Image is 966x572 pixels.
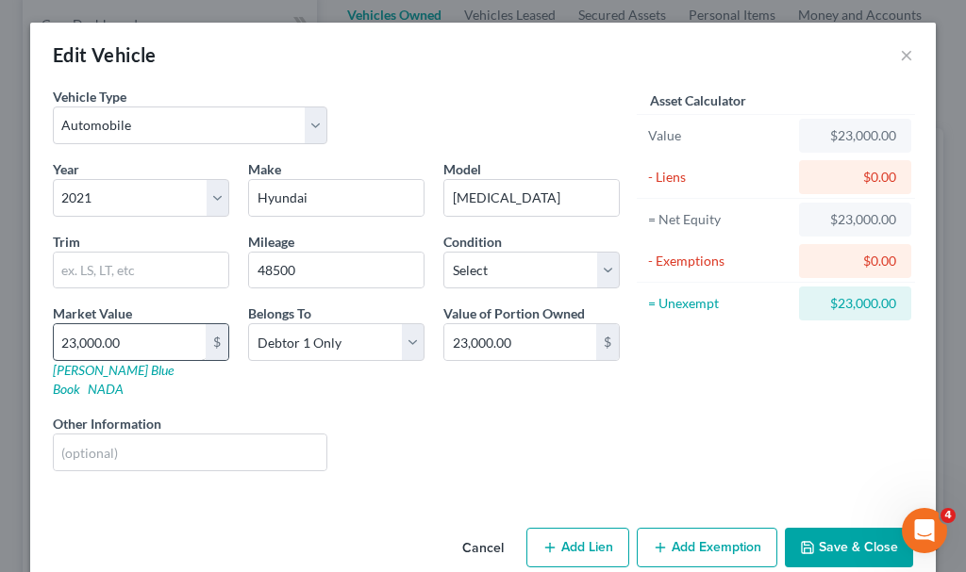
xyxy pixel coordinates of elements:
label: Condition [443,232,502,252]
label: Trim [53,232,80,252]
div: $23,000.00 [814,126,896,145]
div: - Exemptions [648,252,791,270]
input: ex. Altima [444,180,619,216]
div: $0.00 [814,252,896,270]
div: $23,000.00 [814,210,896,229]
label: Model [443,159,481,179]
button: Cancel [447,530,519,567]
button: Save & Close [785,528,913,567]
input: 0.00 [54,324,206,360]
span: Belongs To [248,305,311,321]
div: $23,000.00 [814,294,896,313]
a: [PERSON_NAME] Blue Book [53,362,174,397]
label: Year [53,159,79,179]
label: Value of Portion Owned [443,303,585,323]
input: (optional) [54,434,326,470]
label: Market Value [53,303,132,323]
input: -- [249,253,424,288]
iframe: Intercom live chat [902,508,947,553]
div: = Unexempt [648,294,791,313]
div: $ [596,324,619,360]
label: Vehicle Type [53,87,126,106]
button: × [900,43,913,66]
input: ex. LS, LT, etc [54,253,228,288]
button: Add Exemption [637,528,777,567]
span: Make [248,161,281,177]
label: Other Information [53,414,161,433]
input: ex. Nissan [249,180,424,216]
div: $0.00 [814,168,896,187]
label: Asset Calculator [650,90,746,110]
div: = Net Equity [648,210,791,229]
div: Value [648,126,791,145]
span: 4 [941,508,956,523]
div: $ [206,324,228,360]
input: 0.00 [444,324,596,360]
a: NADA [88,381,124,397]
label: Mileage [248,232,294,252]
div: Edit Vehicle [53,41,157,68]
button: Add Lien [526,528,629,567]
div: - Liens [648,168,791,187]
